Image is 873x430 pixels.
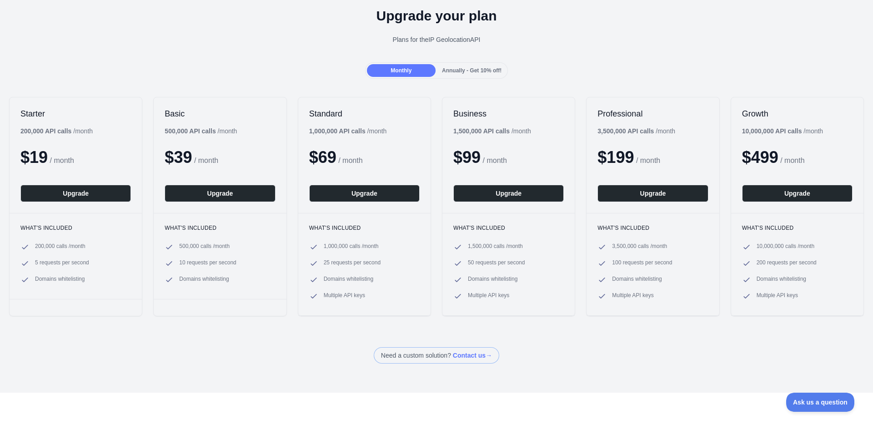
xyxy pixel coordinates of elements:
button: Upgrade [597,185,708,202]
span: $ 99 [453,148,481,167]
span: / month [636,157,660,164]
span: $ 199 [597,148,634,167]
span: / month [338,157,362,164]
span: / month [483,157,507,164]
iframe: Toggle Customer Support [786,393,855,412]
button: Upgrade [309,185,420,202]
button: Upgrade [453,185,564,202]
